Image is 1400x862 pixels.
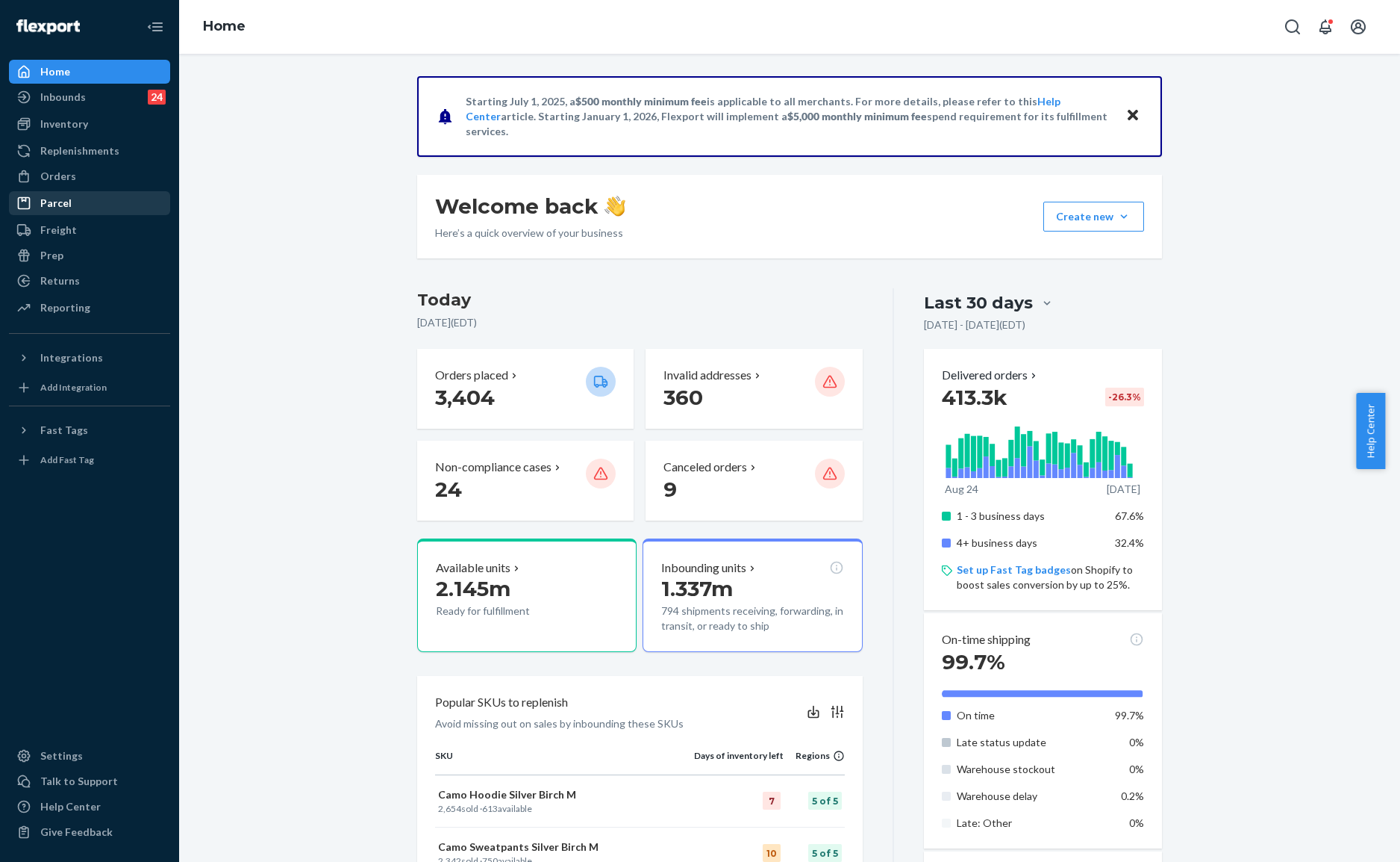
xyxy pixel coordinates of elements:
p: 794 shipments receiving, forwarding, in transit, or ready to ship [661,604,843,633]
a: Orders [9,164,170,188]
p: Late status update [957,735,1104,750]
a: Prep [9,244,170,267]
div: Parcel [40,196,72,211]
div: Fast Tags [40,423,88,438]
img: Flexport logo [16,19,80,34]
div: Add Fast Tag [40,453,94,466]
div: -26.3 % [1105,388,1144,406]
div: Help Center [40,799,101,814]
div: Integrations [40,350,103,365]
p: Camo Sweatpants Silver Birch M [438,840,691,855]
button: Create new [1043,202,1144,232]
h1: Welcome back [435,193,625,220]
p: Popular SKUs to replenish [435,694,568,711]
span: $500 monthly minimum fee [575,95,707,108]
p: Orders placed [435,367,508,384]
button: Non-compliance cases 24 [417,441,634,521]
button: Orders placed 3,404 [417,349,634,429]
p: Non-compliance cases [435,459,551,476]
a: Set up Fast Tag badges [957,563,1071,576]
a: Add Integration [9,376,170,400]
p: Invalid addresses [663,367,751,384]
p: Late: Other [957,816,1104,831]
th: Days of inventory left [694,749,784,775]
div: 7 [763,792,781,810]
span: 9 [663,477,677,502]
p: Starting July 1, 2025, a is applicable to all merchants. For more details, please refer to this a... [466,94,1111,139]
h3: Today [417,288,863,312]
button: Open Search Box [1278,12,1307,42]
span: 2,654 [438,803,461,814]
div: Replenishments [40,143,119,158]
p: Avoid missing out on sales by inbounding these SKUs [435,716,684,731]
th: SKU [435,749,694,775]
span: 360 [663,385,703,410]
a: Inventory [9,112,170,136]
div: Talk to Support [40,774,118,789]
div: Freight [40,223,77,238]
p: 4+ business days [957,536,1104,551]
span: 413.3k [942,385,1007,410]
p: Camo Hoodie Silver Birch M [438,787,691,802]
div: 10 [763,844,781,862]
span: 24 [435,477,462,502]
a: Freight [9,218,170,242]
span: 2.145m [436,576,510,601]
div: Settings [40,748,83,763]
p: sold · available [438,802,691,815]
button: Open account menu [1343,12,1373,42]
p: 1 - 3 business days [957,509,1104,524]
button: Close [1123,105,1143,127]
p: On-time shipping [942,631,1031,648]
a: Returns [9,269,170,293]
button: Give Feedback [9,820,170,844]
p: Warehouse stockout [957,762,1104,777]
div: Regions [784,749,845,762]
div: Give Feedback [40,825,113,840]
span: 3,404 [435,385,495,410]
p: Inbounding units [661,559,746,577]
button: Talk to Support [9,769,170,793]
div: Prep [40,248,63,263]
a: Home [9,60,170,84]
p: Warehouse delay [957,789,1104,804]
span: 67.6% [1115,509,1144,522]
span: 1.337m [661,576,733,601]
span: Support [30,10,84,24]
span: 0.2% [1121,790,1144,802]
a: Parcel [9,191,170,215]
a: Add Fast Tag [9,448,170,472]
a: Help Center [9,795,170,819]
button: Invalid addresses 360 [646,349,862,429]
a: Settings [9,744,170,768]
div: Add Integration [40,381,107,394]
div: 24 [148,90,166,105]
img: hand-wave emoji [604,196,625,217]
div: Reporting [40,300,90,315]
span: 0% [1129,816,1144,829]
p: on Shopify to boost sales conversion by up to 25%. [957,562,1144,592]
a: Replenishments [9,139,170,163]
span: 613 [482,803,498,814]
p: On time [957,708,1104,723]
span: $5,000 monthly minimum fee [787,110,927,123]
div: 5 of 5 [808,844,842,862]
div: Last 30 days [924,291,1033,314]
p: Here’s a quick overview of your business [435,226,625,241]
div: Home [40,64,70,79]
button: Delivered orders [942,367,1040,384]
p: Canceled orders [663,459,747,476]
button: Canceled orders 9 [646,441,862,521]
span: 0% [1129,736,1144,748]
button: Help Center [1356,393,1385,469]
ol: breadcrumbs [191,5,257,49]
a: Home [203,18,246,34]
a: Reporting [9,296,170,320]
div: 5 of 5 [808,792,842,810]
button: Open notifications [1310,12,1340,42]
p: Ready for fulfillment [436,604,574,618]
p: [DATE] [1107,482,1140,497]
div: Orders [40,169,76,184]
